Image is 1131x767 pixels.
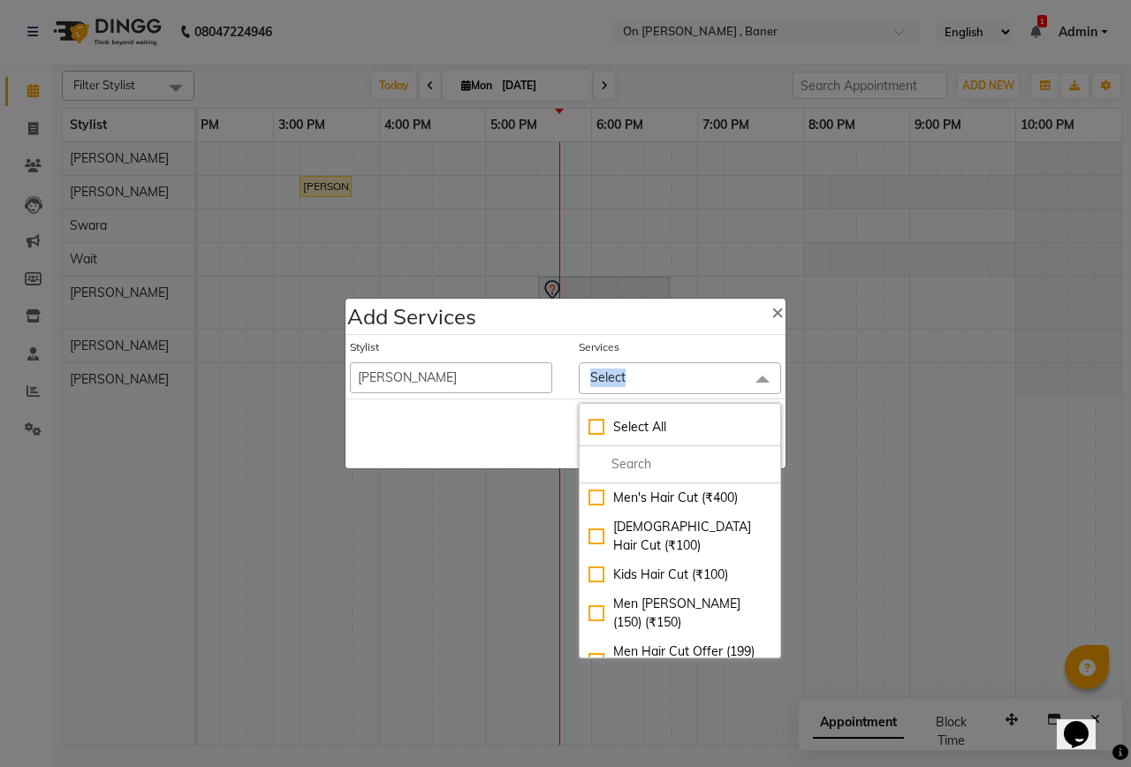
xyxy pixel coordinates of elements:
[1057,696,1113,749] iframe: chat widget
[347,300,476,332] h4: Add Services
[588,418,771,437] div: Select All
[588,455,771,474] input: multiselect-search
[588,642,771,680] div: Men Hair Cut Offer (199) (₹199)
[771,298,784,324] span: ×
[588,489,771,507] div: Men's Hair Cut (₹400)
[588,566,771,584] div: Kids Hair Cut (₹100)
[350,339,379,355] label: Stylist
[757,286,798,336] button: Close
[588,518,771,555] div: [DEMOGRAPHIC_DATA] Hair Cut (₹100)
[579,339,619,355] label: Services
[588,595,771,632] div: Men [PERSON_NAME] (150) (₹150)
[590,369,626,385] span: Select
